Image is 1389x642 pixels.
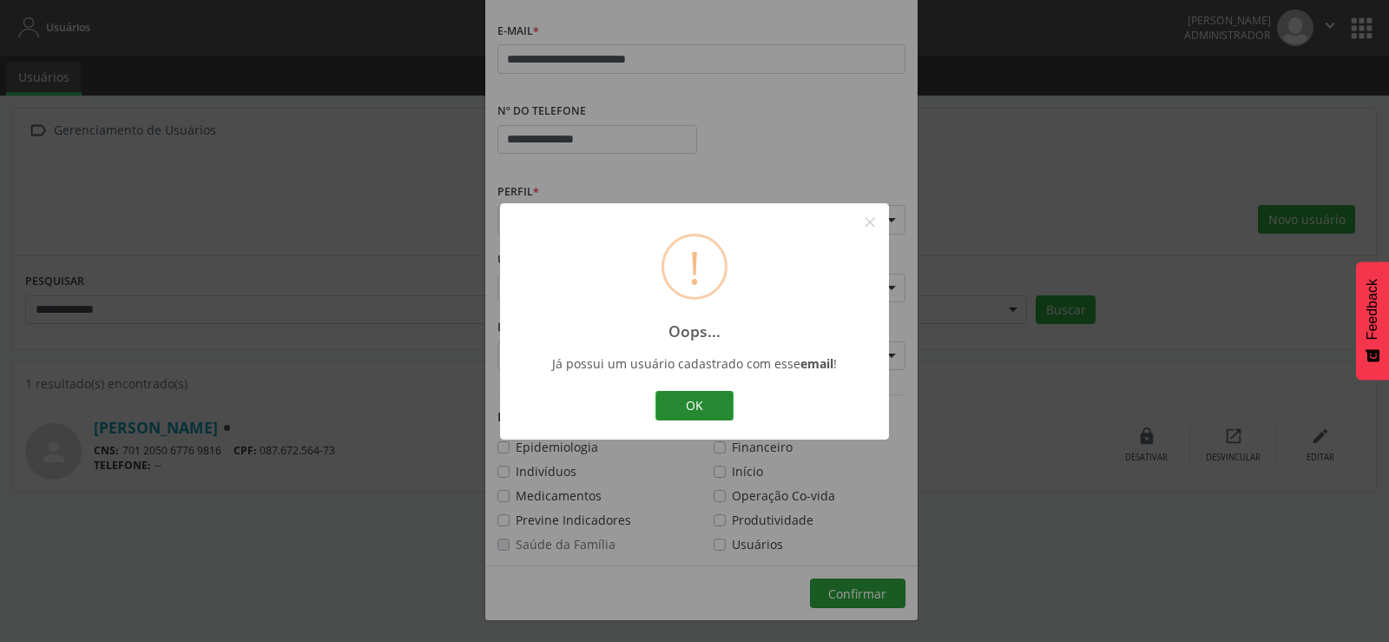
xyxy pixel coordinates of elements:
b: email [800,355,833,372]
button: OK [655,391,734,420]
button: Close this dialog [855,208,885,237]
span: Feedback [1365,279,1380,340]
div: Já possui um usuário cadastrado com esse ! [535,355,854,372]
div: ! [688,236,701,297]
button: Feedback - Mostrar pesquisa [1356,261,1389,380]
h2: Oops... [668,322,721,341]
